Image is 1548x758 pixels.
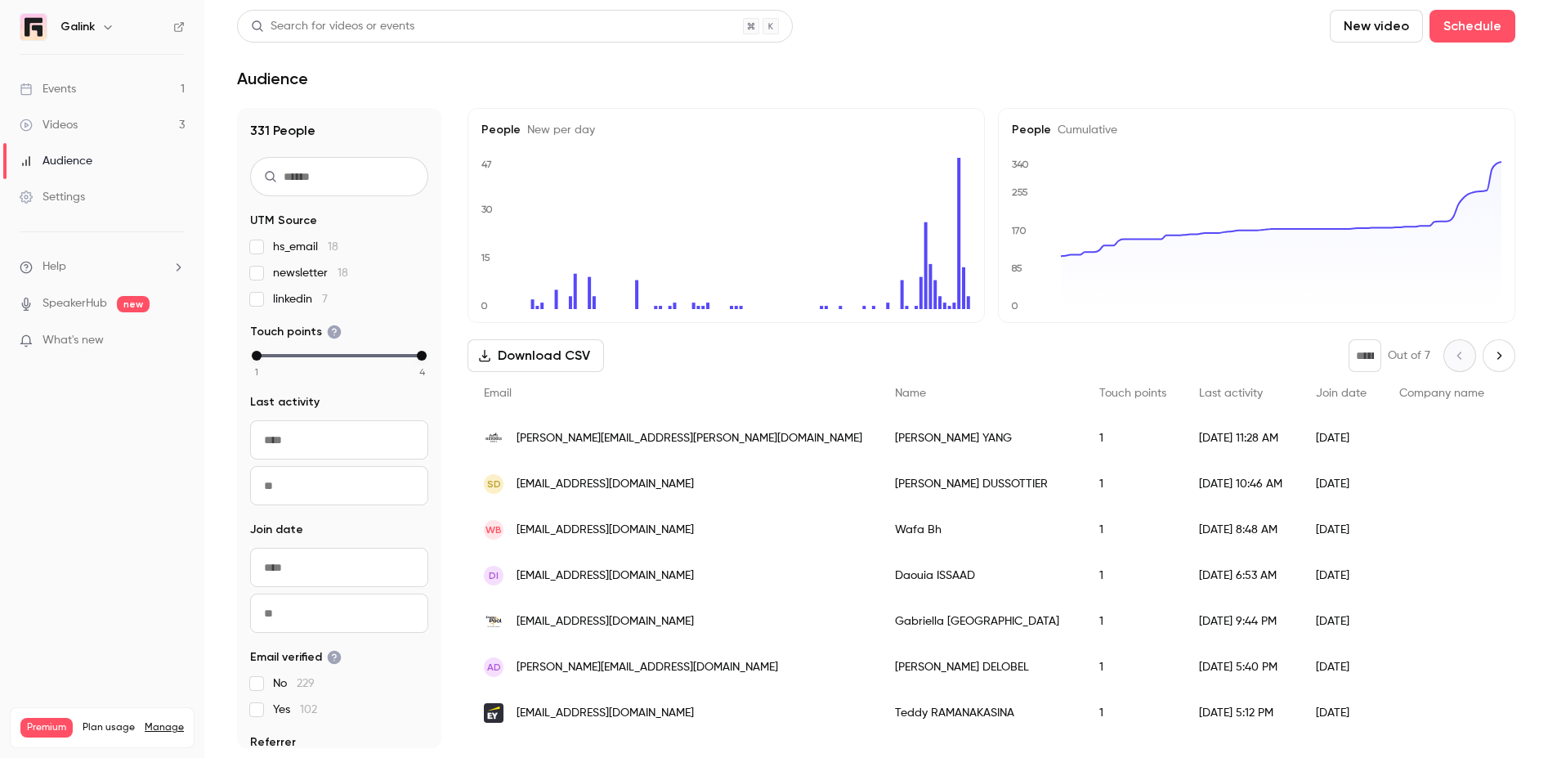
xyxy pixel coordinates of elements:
[1300,461,1383,507] div: [DATE]
[1083,507,1183,553] div: 1
[1099,388,1166,399] span: Touch points
[60,19,95,35] h6: Galink
[481,122,971,138] h5: People
[1012,122,1501,138] h5: People
[250,548,428,587] input: From
[250,594,428,633] input: To
[1300,644,1383,690] div: [DATE]
[879,553,1083,599] div: Daouia ISSAAD
[1300,599,1383,644] div: [DATE]
[43,295,107,312] a: SpeakerHub
[20,258,185,276] li: help-dropdown-opener
[250,522,303,538] span: Join date
[485,523,502,537] span: WB
[20,718,73,738] span: Premium
[145,721,184,734] a: Manage
[250,121,428,141] h1: 331 People
[250,466,428,505] input: To
[1300,690,1383,736] div: [DATE]
[517,476,694,493] span: [EMAIL_ADDRESS][DOMAIN_NAME]
[338,267,348,279] span: 18
[484,388,512,399] span: Email
[1183,461,1300,507] div: [DATE] 10:46 AM
[1330,10,1423,43] button: New video
[484,612,503,631] img: energy-pool.eu
[1083,690,1183,736] div: 1
[1183,690,1300,736] div: [DATE] 5:12 PM
[489,568,499,583] span: DI
[250,324,342,340] span: Touch points
[1012,186,1028,198] text: 255
[1183,415,1300,461] div: [DATE] 11:28 AM
[879,507,1083,553] div: Wafa Bh
[328,241,338,253] span: 18
[1483,339,1515,372] button: Next page
[273,702,317,718] span: Yes
[250,649,342,666] span: Email verified
[252,351,262,361] div: min
[517,567,694,585] span: [EMAIL_ADDRESS][DOMAIN_NAME]
[251,18,414,35] div: Search for videos or events
[1183,644,1300,690] div: [DATE] 5:40 PM
[83,721,135,734] span: Plan usage
[487,477,501,491] span: SD
[43,258,66,276] span: Help
[517,659,778,676] span: [PERSON_NAME][EMAIL_ADDRESS][DOMAIN_NAME]
[521,124,595,136] span: New per day
[879,599,1083,644] div: Gabriella [GEOGRAPHIC_DATA]
[255,365,258,379] span: 1
[517,705,694,722] span: [EMAIL_ADDRESS][DOMAIN_NAME]
[1316,388,1367,399] span: Join date
[1183,553,1300,599] div: [DATE] 6:53 AM
[20,153,92,169] div: Audience
[20,14,47,40] img: Galink
[1011,225,1027,236] text: 170
[117,296,150,312] span: new
[484,428,503,448] img: hermes.com
[1083,415,1183,461] div: 1
[1429,10,1515,43] button: Schedule
[250,420,428,460] input: From
[1199,388,1263,399] span: Last activity
[1011,300,1018,312] text: 0
[879,690,1083,736] div: Teddy RAMANAKASINA
[481,159,492,170] text: 47
[297,678,315,689] span: 229
[517,613,694,630] span: [EMAIL_ADDRESS][DOMAIN_NAME]
[165,334,185,348] iframe: Noticeable Trigger
[1012,159,1029,170] text: 340
[1083,553,1183,599] div: 1
[481,204,493,215] text: 30
[1300,415,1383,461] div: [DATE]
[1011,262,1022,274] text: 85
[43,332,104,349] span: What's new
[1183,507,1300,553] div: [DATE] 8:48 AM
[517,522,694,539] span: [EMAIL_ADDRESS][DOMAIN_NAME]
[517,430,862,447] span: [PERSON_NAME][EMAIL_ADDRESS][PERSON_NAME][DOMAIN_NAME]
[895,388,926,399] span: Name
[419,365,425,379] span: 4
[487,660,501,675] span: AD
[1388,348,1430,364] p: Out of 7
[481,300,488,312] text: 0
[250,734,296,751] span: Referrer
[273,239,338,255] span: hs_email
[237,69,308,88] h1: Audience
[1083,644,1183,690] div: 1
[481,252,490,263] text: 15
[20,117,78,133] div: Videos
[484,703,503,723] img: fr.ey.com
[879,461,1083,507] div: [PERSON_NAME] DUSSOTTIER
[273,291,328,307] span: linkedin
[1300,507,1383,553] div: [DATE]
[1399,388,1484,399] span: Company name
[20,81,76,97] div: Events
[417,351,427,361] div: max
[468,339,604,372] button: Download CSV
[1083,461,1183,507] div: 1
[1300,553,1383,599] div: [DATE]
[879,415,1083,461] div: [PERSON_NAME] YANG
[1051,124,1117,136] span: Cumulative
[273,675,315,692] span: No
[322,294,328,305] span: 7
